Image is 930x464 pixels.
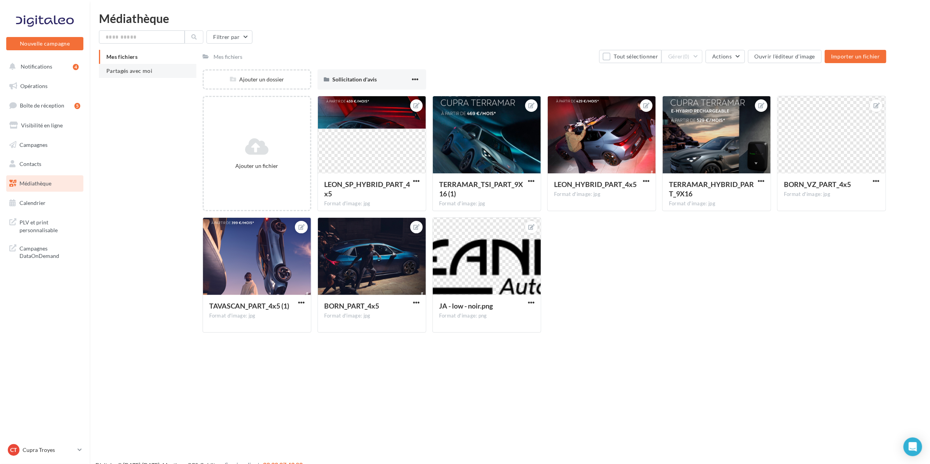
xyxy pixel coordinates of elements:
span: LEON_SP_HYBRID_PART_4x5 [324,180,410,198]
span: TAVASCAN_PART_4x5 (1) [209,302,289,310]
span: TERRAMAR_HYBRID_PART_9X16 [669,180,754,198]
div: Format d'image: jpg [439,200,535,207]
span: Campagnes [19,141,48,148]
span: PLV et print personnalisable [19,217,80,234]
a: Visibilité en ligne [5,117,85,134]
button: Gérer(0) [662,50,702,63]
span: TERRAMAR_TSI_PART_9X16 (1) [439,180,523,198]
a: Opérations [5,78,85,94]
span: Campagnes DataOnDemand [19,243,80,260]
div: 4 [73,64,79,70]
span: JA - low - noir.png [439,302,493,310]
div: Format d'image: jpg [554,191,649,198]
a: CT Cupra Troyes [6,443,83,457]
p: Cupra Troyes [23,446,74,454]
span: Calendrier [19,199,46,206]
span: Mes fichiers [106,53,138,60]
button: Notifications 4 [5,58,82,75]
div: Format d'image: png [439,312,535,319]
a: Campagnes DataOnDemand [5,240,85,263]
div: Médiathèque [99,12,921,24]
span: (0) [683,53,690,60]
span: Médiathèque [19,180,51,187]
span: Importer un fichier [831,53,880,60]
button: Tout sélectionner [599,50,662,63]
span: Boîte de réception [20,102,64,109]
span: Notifications [21,63,52,70]
div: 5 [74,103,80,109]
button: Actions [706,50,745,63]
a: PLV et print personnalisable [5,214,85,237]
a: Médiathèque [5,175,85,192]
button: Importer un fichier [825,50,886,63]
span: Actions [712,53,732,60]
button: Nouvelle campagne [6,37,83,50]
div: Format d'image: jpg [784,191,879,198]
div: Mes fichiers [214,53,243,61]
span: Opérations [20,83,48,89]
span: Contacts [19,161,41,167]
a: Contacts [5,156,85,172]
span: BORN_PART_4x5 [324,302,379,310]
div: Format d'image: jpg [324,312,420,319]
div: Ajouter un dossier [204,76,310,83]
span: CT [11,446,17,454]
div: Open Intercom Messenger [904,438,922,456]
span: Sollicitation d'avis [332,76,377,83]
span: LEON_HYBRID_PART_4x5 [554,180,637,189]
a: Boîte de réception5 [5,97,85,114]
span: Visibilité en ligne [21,122,63,129]
span: Partagés avec moi [106,67,152,74]
div: Format d'image: jpg [209,312,305,319]
a: Calendrier [5,195,85,211]
span: BORN_VZ_PART_4x5 [784,180,851,189]
button: Ouvrir l'éditeur d'image [748,50,822,63]
a: Campagnes [5,137,85,153]
div: Format d'image: jpg [324,200,420,207]
button: Filtrer par [206,30,252,44]
div: Ajouter un fichier [207,162,307,170]
div: Format d'image: jpg [669,200,764,207]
